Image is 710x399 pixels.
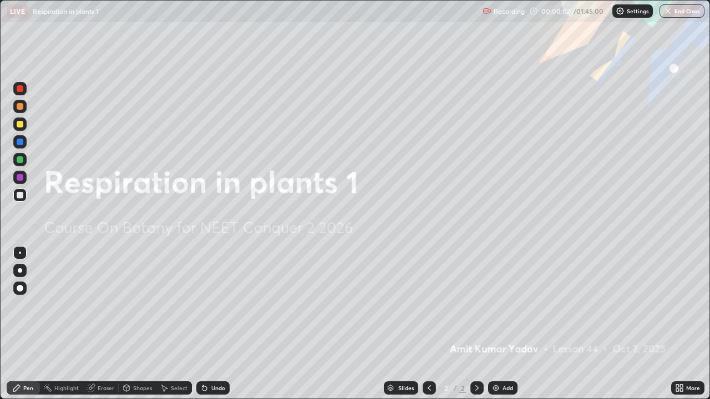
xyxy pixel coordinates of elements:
img: recording.375f2c34.svg [483,7,491,16]
div: Shapes [133,385,152,391]
div: 2 [459,383,466,393]
p: Settings [627,8,648,14]
img: end-class-cross [663,7,672,16]
div: Undo [211,385,225,391]
div: Add [503,385,513,391]
div: Select [171,385,187,391]
p: Respiration in plants 1 [33,7,99,16]
img: class-settings-icons [616,7,625,16]
div: Highlight [54,385,79,391]
div: Eraser [98,385,114,391]
div: 2 [440,385,452,391]
p: Recording [494,7,525,16]
img: add-slide-button [491,383,500,392]
p: LIVE [10,7,25,16]
div: Pen [23,385,33,391]
div: / [454,385,457,391]
div: Slides [398,385,414,391]
button: End Class [660,4,704,18]
div: More [686,385,700,391]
